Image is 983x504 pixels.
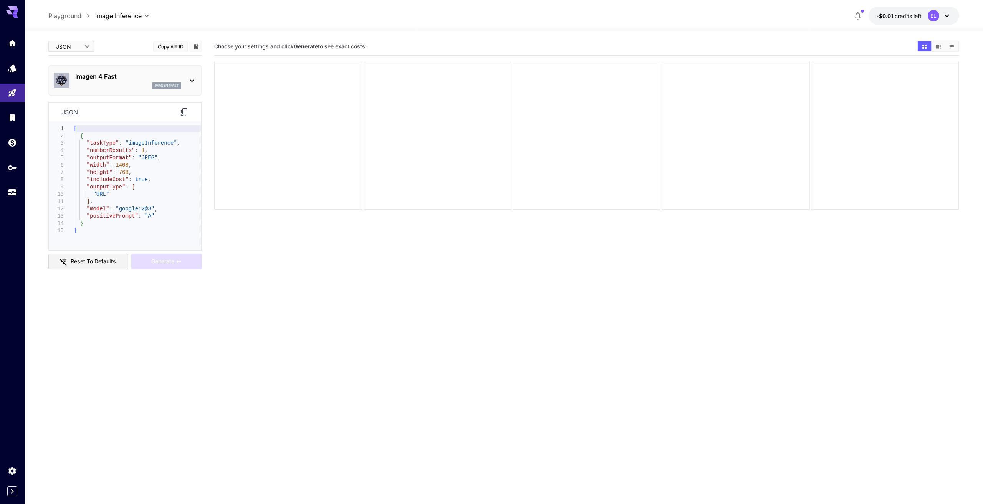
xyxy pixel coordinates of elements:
span: : [109,206,113,212]
span: "model" [87,206,109,212]
span: ] [87,198,90,205]
div: 4 [49,147,64,154]
div: 10 [49,191,64,198]
span: : [138,213,141,219]
div: Models [8,63,17,73]
span: } [80,220,83,226]
div: 2 [49,132,64,140]
span: -$0.01 [876,13,895,19]
p: imagen4fast [155,83,179,88]
div: Imagen 4 Fastimagen4fast [54,69,197,92]
div: Settings [8,466,17,476]
button: Add to library [192,42,199,51]
div: Home [8,38,17,48]
span: true [135,177,148,183]
div: 3 [49,140,64,147]
span: "outputFormat" [87,155,132,161]
div: 12 [49,205,64,213]
nav: breadcrumb [48,11,95,20]
span: Image Inference [95,11,142,20]
span: "width" [87,162,109,168]
span: { [80,133,83,139]
span: 1 [142,147,145,154]
div: 6 [49,162,64,169]
span: , [90,198,93,205]
div: 7 [49,169,64,176]
p: Imagen 4 Fast [75,72,181,81]
span: JSON [56,43,80,51]
div: 14 [49,220,64,227]
span: "JPEG" [138,155,157,161]
span: , [158,155,161,161]
span: : [113,169,116,175]
span: "height" [87,169,113,175]
div: API Keys [8,163,17,172]
p: json [61,107,78,117]
div: Playground [8,88,17,98]
span: , [129,162,132,168]
div: 8 [49,176,64,183]
span: : [126,184,129,190]
button: Show images in list view [945,41,958,51]
span: 768 [119,169,129,175]
div: Show images in grid viewShow images in video viewShow images in list view [917,41,959,52]
span: : [135,147,138,154]
span: "includeCost" [87,177,129,183]
button: Expand sidebar [7,486,17,496]
span: , [154,206,157,212]
span: [ [132,184,135,190]
div: EL [928,10,939,21]
span: , [148,177,151,183]
span: "URL" [93,191,109,197]
button: Reset to defaults [48,254,128,269]
button: Show images in grid view [918,41,931,51]
div: -$0.0077 [876,12,922,20]
span: "imageInference" [126,140,177,146]
div: 13 [49,213,64,220]
span: : [132,155,135,161]
button: -$0.0077EL [869,7,959,25]
div: Library [8,113,17,122]
span: "positivePrompt" [87,213,138,219]
span: credits left [895,13,922,19]
div: 9 [49,183,64,191]
div: 15 [49,227,64,235]
div: 1 [49,125,64,132]
span: , [145,147,148,154]
span: , [129,169,132,175]
b: Generate [294,43,318,50]
div: Usage [8,188,17,197]
button: Show images in video view [932,41,945,51]
span: "outputType" [87,184,126,190]
span: "A" [145,213,154,219]
span: : [119,140,122,146]
span: "numberResults" [87,147,135,154]
div: 11 [49,198,64,205]
span: "taskType" [87,140,119,146]
button: Copy AIR ID [154,41,188,52]
span: : [109,162,113,168]
div: Wallet [8,138,17,147]
div: 5 [49,154,64,162]
span: [ [74,126,77,132]
span: ] [74,228,77,234]
a: Playground [48,11,81,20]
span: "google:2@3" [116,206,155,212]
span: Choose your settings and click to see exact costs. [214,43,367,50]
span: 1408 [116,162,129,168]
span: : [129,177,132,183]
span: , [177,140,180,146]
